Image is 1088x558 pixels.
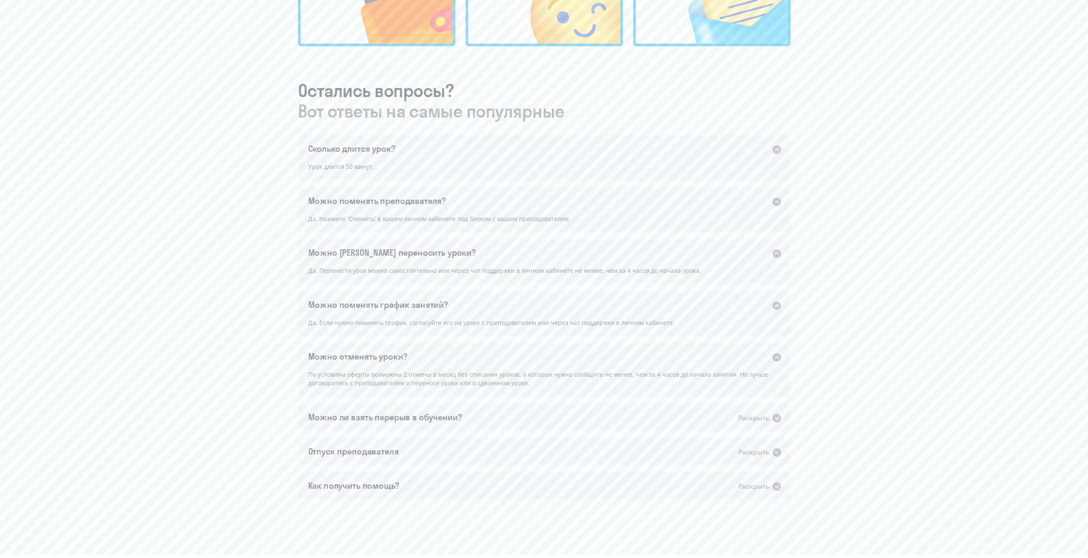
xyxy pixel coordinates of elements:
[308,195,446,207] div: Можно поменять преподавателя?
[298,162,790,180] div: Урок длится 50 минут.
[738,447,769,458] div: Раскрыть
[308,446,399,458] div: Отпуск преподавателя
[298,80,790,121] h3: Остались вопросы?
[308,351,407,363] div: Можно отменять уроки?
[298,214,790,233] div: Да. Нажмите 'Сменить' в вашем личном кабинете под блоком с вашим преподавателем.
[298,318,790,337] div: Да. Если нужно поменять график, согласуйте его на уроке с преподавателем или через чат поддержки ...
[308,411,462,423] div: Можно ли взять перерыв в обучении?
[298,266,790,284] div: Да. Перенести урок можно самостоятельно или через чат поддержки в личном кабинете не менее, чем з...
[308,143,395,155] div: Сколько длится урок?
[738,481,769,492] div: Раскрыть
[298,369,790,396] div: По условиям оферты возможны 2 отмены в месяц без списания уроков, о которых нужно сообщить не мен...
[298,101,790,121] span: Вот ответы на самые популярные
[308,299,448,311] div: Можно поменять график занятий?
[308,247,476,259] div: Можно [PERSON_NAME] переносить уроки?
[738,413,769,423] div: Раскрыть
[308,480,399,492] div: Как получить помощь?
